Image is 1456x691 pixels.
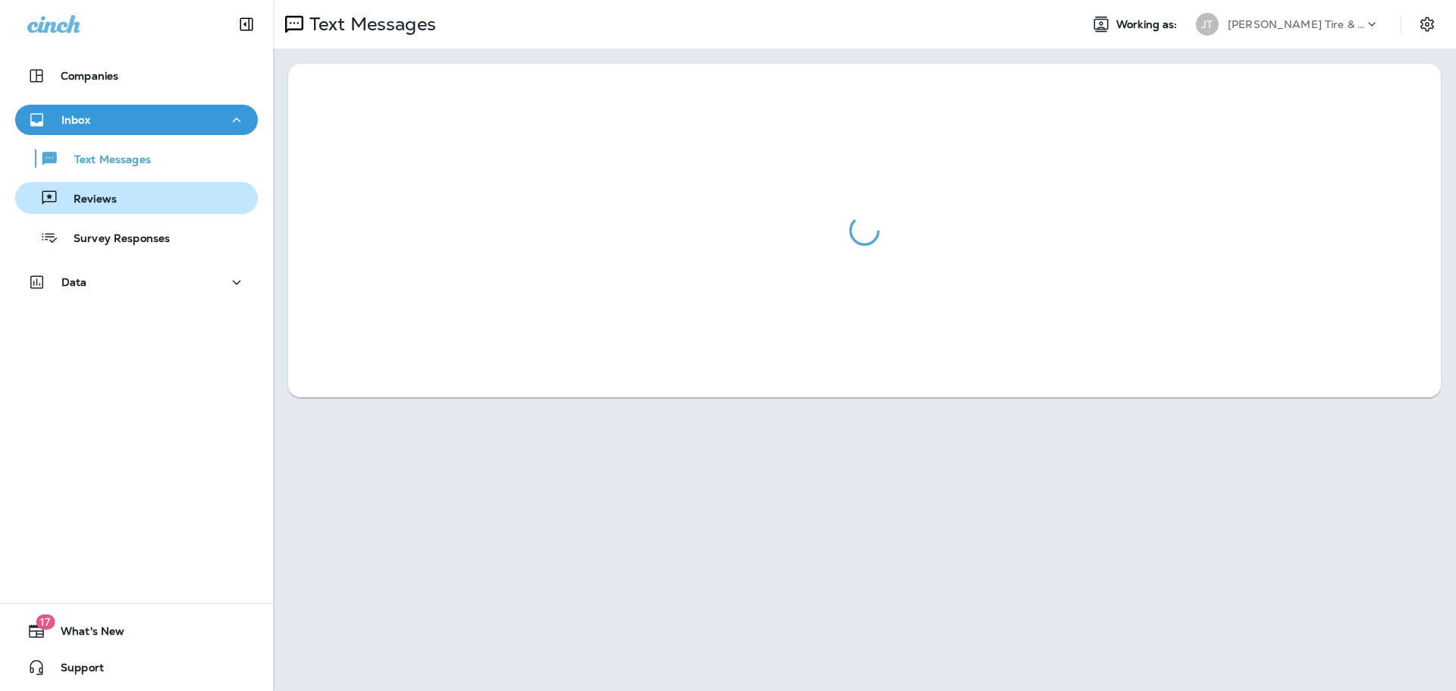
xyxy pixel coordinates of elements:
p: Data [61,276,87,288]
span: What's New [45,625,124,643]
p: Text Messages [59,153,151,168]
span: 17 [36,614,55,630]
button: 17What's New [15,616,258,646]
div: JT [1196,13,1219,36]
button: Collapse Sidebar [225,9,268,39]
span: Working as: [1116,18,1181,31]
p: Inbox [61,114,90,126]
span: Support [45,661,104,680]
p: Survey Responses [58,232,170,247]
button: Support [15,652,258,683]
button: Text Messages [15,143,258,174]
p: [PERSON_NAME] Tire & Auto [1228,18,1364,30]
button: Reviews [15,182,258,214]
button: Inbox [15,105,258,135]
button: Settings [1414,11,1441,38]
button: Companies [15,61,258,91]
button: Survey Responses [15,221,258,253]
button: Data [15,267,258,297]
p: Companies [61,70,118,82]
p: Text Messages [303,13,436,36]
p: Reviews [58,193,117,207]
